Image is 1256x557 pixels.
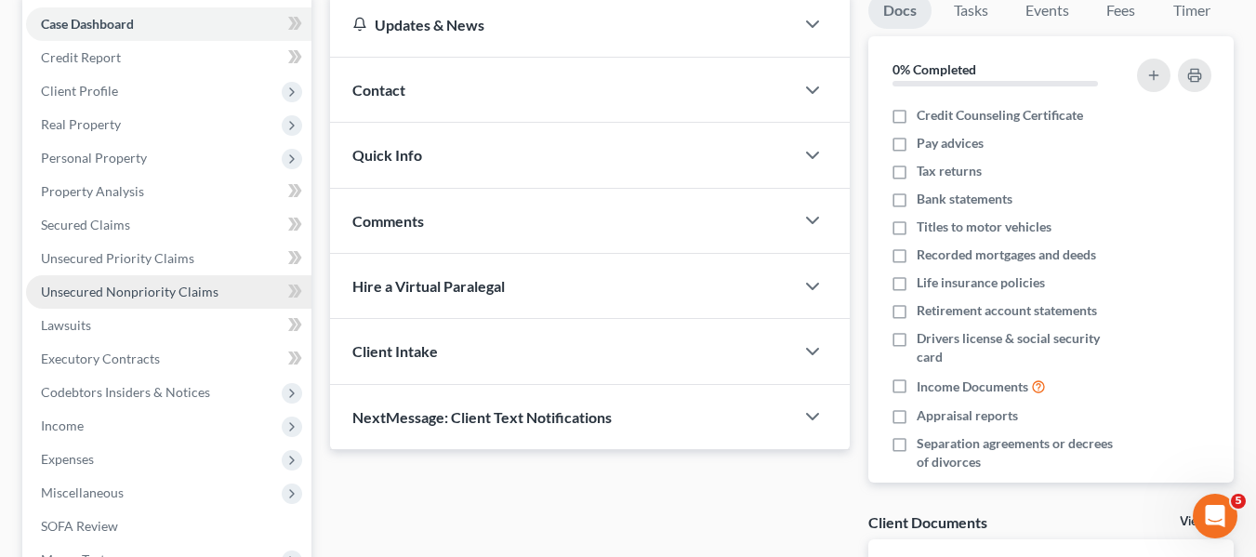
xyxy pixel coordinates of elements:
span: 5 [1231,494,1246,509]
span: Client Intake [352,342,438,360]
a: View All [1180,515,1226,528]
span: Miscellaneous [41,484,124,500]
a: SOFA Review [26,510,311,543]
span: Retirement account statements [917,301,1097,320]
iframe: Intercom live chat [1193,494,1237,538]
span: Codebtors Insiders & Notices [41,384,210,400]
span: Property Analysis [41,183,144,199]
span: Lawsuits [41,317,91,333]
a: Case Dashboard [26,7,311,41]
span: Contact [352,81,405,99]
span: Real Property [41,116,121,132]
a: Credit Report [26,41,311,74]
span: Appraisal reports [917,406,1018,425]
span: Unsecured Priority Claims [41,250,194,266]
span: Titles to motor vehicles [917,218,1051,236]
a: Secured Claims [26,208,311,242]
span: Credit Counseling Certificate [917,106,1083,125]
span: Client Profile [41,83,118,99]
a: Unsecured Priority Claims [26,242,311,275]
span: Unsecured Nonpriority Claims [41,284,218,299]
span: Income [41,418,84,433]
a: Unsecured Nonpriority Claims [26,275,311,309]
span: Pay advices [917,134,984,153]
span: Separation agreements or decrees of divorces [917,434,1127,471]
span: NextMessage: Client Text Notifications [352,408,612,426]
span: Expenses [41,451,94,467]
span: Drivers license & social security card [917,329,1127,366]
a: Lawsuits [26,309,311,342]
span: Hire a Virtual Paralegal [352,277,505,295]
span: Comments [352,212,424,230]
span: Personal Property [41,150,147,166]
span: SOFA Review [41,518,118,534]
span: Bank statements [917,190,1012,208]
span: Credit Report [41,49,121,65]
a: Executory Contracts [26,342,311,376]
strong: 0% Completed [892,61,976,77]
span: Quick Info [352,146,422,164]
a: Property Analysis [26,175,311,208]
span: Tax returns [917,162,982,180]
span: Case Dashboard [41,16,134,32]
div: Updates & News [352,15,772,34]
span: Life insurance policies [917,273,1045,292]
span: Recorded mortgages and deeds [917,245,1096,264]
div: Client Documents [868,512,987,532]
span: Income Documents [917,378,1028,396]
span: Executory Contracts [41,351,160,366]
span: Secured Claims [41,217,130,232]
